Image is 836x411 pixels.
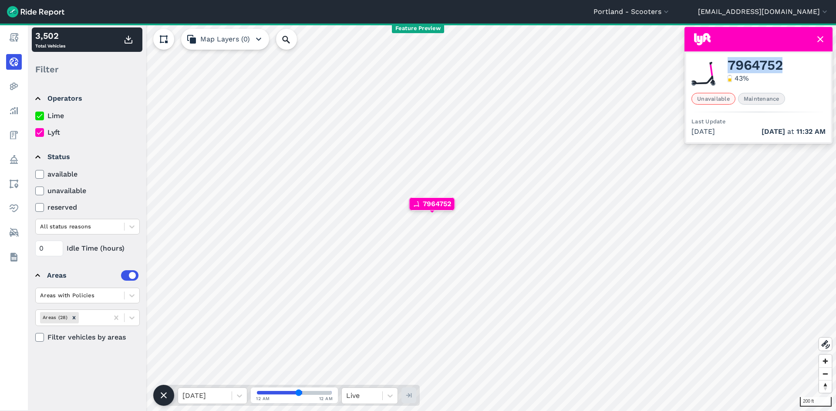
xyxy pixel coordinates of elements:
[800,397,832,407] div: 200 ft
[593,7,671,17] button: Portland - Scooters
[35,186,140,196] label: unavailable
[6,54,22,70] a: Realtime
[319,395,333,402] span: 12 AM
[7,6,64,17] img: Ride Report
[762,127,785,136] span: [DATE]
[35,111,140,121] label: Lime
[691,62,715,86] img: Lyft scooter
[6,103,22,119] a: Analyze
[6,78,22,94] a: Heatmaps
[47,270,138,281] div: Areas
[35,332,140,343] label: Filter vehicles by areas
[35,202,140,213] label: reserved
[181,29,269,50] button: Map Layers (0)
[691,126,826,137] div: [DATE]
[69,312,79,323] div: Remove Areas (28)
[796,127,826,136] span: 11:32 AM
[35,86,138,111] summary: Operators
[762,126,826,137] span: at
[35,241,140,256] div: Idle Time (hours)
[35,29,65,42] div: 3,502
[40,312,69,323] div: Areas (28)
[423,199,451,209] span: 7964752
[35,127,140,138] label: Lyft
[6,200,22,216] a: Health
[819,367,832,380] button: Zoom out
[698,7,829,17] button: [EMAIL_ADDRESS][DOMAIN_NAME]
[691,93,735,105] span: Unavailable
[6,176,22,192] a: Areas
[35,263,138,288] summary: Areas
[819,380,832,393] button: Reset bearing to north
[35,29,65,50] div: Total Vehicles
[256,395,270,402] span: 12 AM
[728,60,782,71] span: 7964752
[738,93,785,105] span: Maintenance
[819,355,832,367] button: Zoom in
[6,30,22,45] a: Report
[694,33,711,45] img: Lyft
[6,152,22,167] a: Policy
[32,56,142,83] div: Filter
[35,145,138,169] summary: Status
[28,24,836,411] canvas: Map
[6,225,22,241] a: ModeShift
[35,169,140,180] label: available
[6,249,22,265] a: Datasets
[691,118,725,125] span: Last Update
[276,29,311,50] input: Search Location or Vehicles
[735,73,749,84] div: 43 %
[392,24,444,33] span: Feature Preview
[6,127,22,143] a: Fees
